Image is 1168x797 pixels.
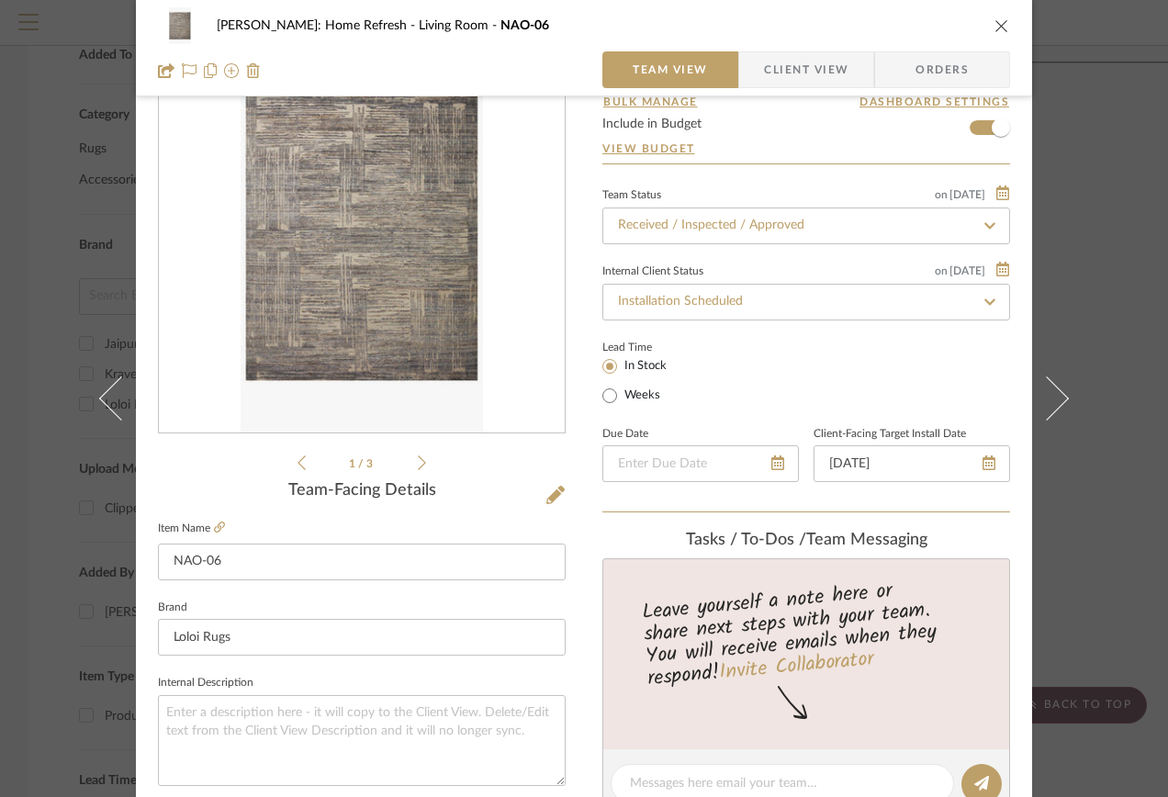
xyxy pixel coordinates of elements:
span: Client View [764,51,848,88]
label: Due Date [602,430,648,439]
img: Remove from project [246,63,261,78]
input: Enter Install Date [814,445,1010,482]
input: Type to Search… [602,208,1010,244]
input: Enter Brand [158,619,566,656]
span: Living Room [419,19,500,32]
label: Weeks [621,387,660,404]
span: / [358,458,366,469]
span: on [935,189,948,200]
div: Team-Facing Details [158,481,566,501]
input: Enter Item Name [158,544,566,580]
div: 0 [159,35,565,433]
span: Orders [895,51,989,88]
span: [PERSON_NAME]: Home Refresh [217,19,419,32]
a: View Budget [602,141,1010,156]
button: Bulk Manage [602,94,699,110]
mat-radio-group: Select item type [602,355,697,407]
span: Team View [633,51,708,88]
img: f7e8a812-5c01-4148-809e-d8aa494b7662_436x436.jpg [241,35,482,433]
label: Brand [158,603,187,612]
div: Internal Client Status [602,267,703,276]
label: Lead Time [602,339,697,355]
div: team Messaging [602,531,1010,551]
span: [DATE] [948,264,987,277]
span: on [935,265,948,276]
span: 1 [349,458,358,469]
div: Leave yourself a note here or share next steps with your team. You will receive emails when they ... [601,571,1013,694]
label: Item Name [158,521,225,536]
label: Internal Description [158,679,253,688]
button: Dashboard Settings [859,94,1010,110]
input: Enter Due Date [602,445,799,482]
span: Tasks / To-Dos / [686,532,806,548]
button: close [994,17,1010,34]
label: Client-Facing Target Install Date [814,430,966,439]
span: 3 [366,458,376,469]
a: Invite Collaborator [718,643,875,689]
label: In Stock [621,358,667,375]
div: Team Status [602,191,661,200]
span: NAO-06 [500,19,549,32]
img: f7e8a812-5c01-4148-809e-d8aa494b7662_48x40.jpg [158,7,202,44]
input: Type to Search… [602,284,1010,320]
span: [DATE] [948,188,987,201]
